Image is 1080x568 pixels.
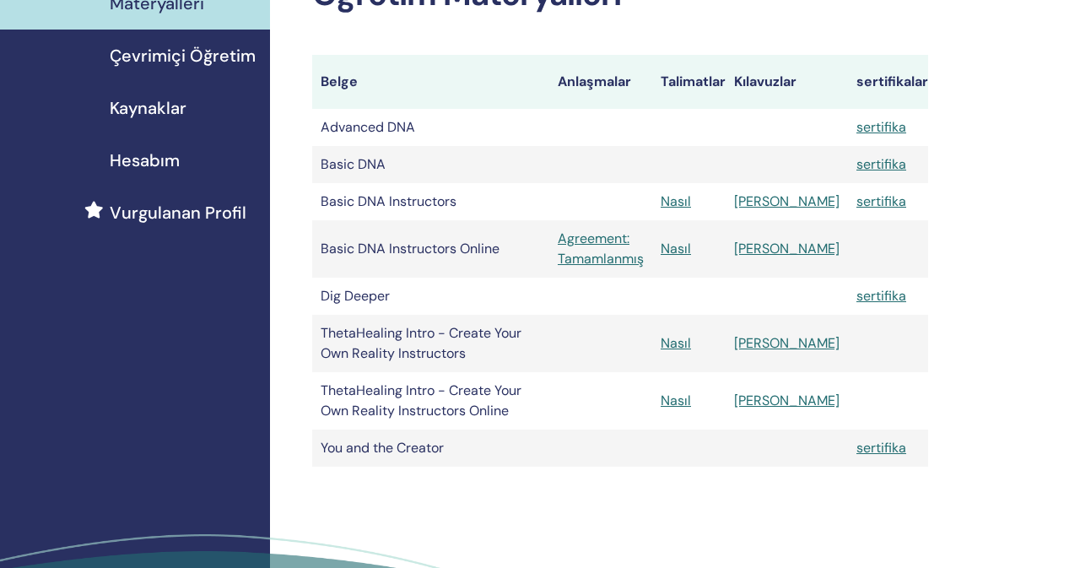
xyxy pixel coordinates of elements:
[312,315,549,372] td: ThetaHealing Intro - Create Your Own Reality Instructors
[312,146,549,183] td: Basic DNA
[848,55,928,109] th: sertifikalar
[312,183,549,220] td: Basic DNA Instructors
[110,43,256,68] span: Çevrimiçi Öğretim
[312,372,549,430] td: ThetaHealing Intro - Create Your Own Reality Instructors Online
[549,55,652,109] th: Anlaşmalar
[726,55,848,109] th: Kılavuzlar
[661,392,691,409] a: Nasıl
[312,220,549,278] td: Basic DNA Instructors Online
[558,229,644,269] a: Agreement: Tamamlanmış
[110,95,186,121] span: Kaynaklar
[312,55,549,109] th: Belge
[312,109,549,146] td: Advanced DNA
[856,118,906,136] a: sertifika
[856,287,906,305] a: sertifika
[110,148,180,173] span: Hesabım
[734,392,840,409] a: [PERSON_NAME]
[734,240,840,257] a: [PERSON_NAME]
[734,192,840,210] a: [PERSON_NAME]
[856,192,906,210] a: sertifika
[312,278,549,315] td: Dig Deeper
[661,192,691,210] a: Nasıl
[856,439,906,457] a: sertifika
[110,200,246,225] span: Vurgulanan Profil
[734,334,840,352] a: [PERSON_NAME]
[312,430,549,467] td: You and the Creator
[661,334,691,352] a: Nasıl
[661,240,691,257] a: Nasıl
[856,155,906,173] a: sertifika
[652,55,726,109] th: Talimatlar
